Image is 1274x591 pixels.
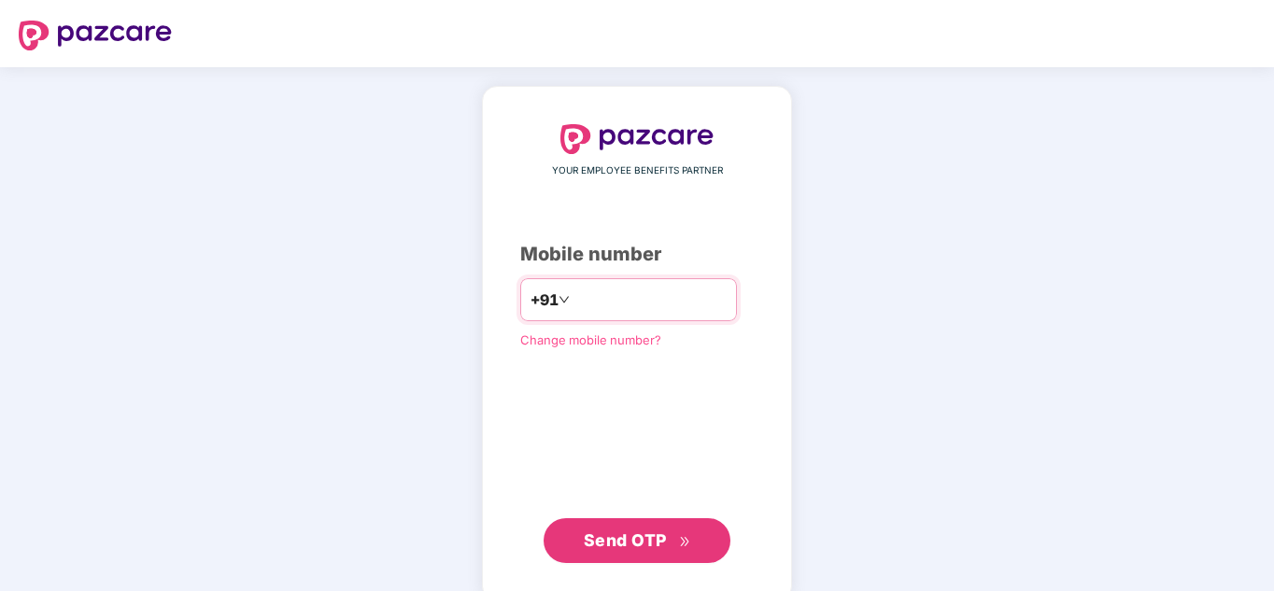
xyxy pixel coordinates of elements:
span: +91 [531,288,559,312]
button: Send OTPdouble-right [544,518,730,563]
img: logo [19,21,172,50]
span: double-right [679,536,691,548]
img: logo [560,124,714,154]
div: Mobile number [520,240,754,269]
span: down [559,294,570,305]
span: YOUR EMPLOYEE BENEFITS PARTNER [552,163,723,178]
a: Change mobile number? [520,332,661,347]
span: Send OTP [584,530,667,550]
